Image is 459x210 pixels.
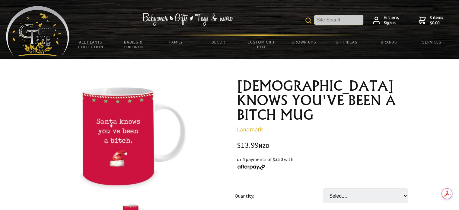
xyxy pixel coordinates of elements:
[155,36,197,48] a: Family
[314,15,363,25] input: Site Search
[368,36,410,48] a: Brands
[142,13,233,26] img: Babywear - Gifts - Toys & more
[384,20,399,26] strong: Sign in
[69,36,112,53] a: All Plants Collection
[240,36,282,53] a: Custom Gift Box
[6,6,69,56] img: Babyware - Gifts - Toys and more...
[112,36,155,53] a: Babies & Children
[373,15,399,25] a: Hi there,Sign in
[430,15,443,25] span: 0 items
[80,86,189,189] img: SANTA KNOWS YOU'VE BEEN A BITCH MUG
[259,142,269,149] span: NZD
[419,15,443,25] a: 0 items$0.00
[237,79,413,122] h1: [DEMOGRAPHIC_DATA] KNOWS YOU'VE BEEN A BITCH MUG
[237,141,413,150] div: $13.99
[237,125,263,133] a: Landmark
[197,36,240,48] a: Decor
[282,36,325,48] a: Grown Ups
[305,18,311,24] img: product search
[384,15,399,25] span: Hi there,
[325,36,368,48] a: Gift Ideas
[430,20,443,26] strong: $0.00
[237,164,266,170] img: Afterpay
[237,156,413,170] div: or 4 payments of $3.50 with
[410,36,453,48] a: Services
